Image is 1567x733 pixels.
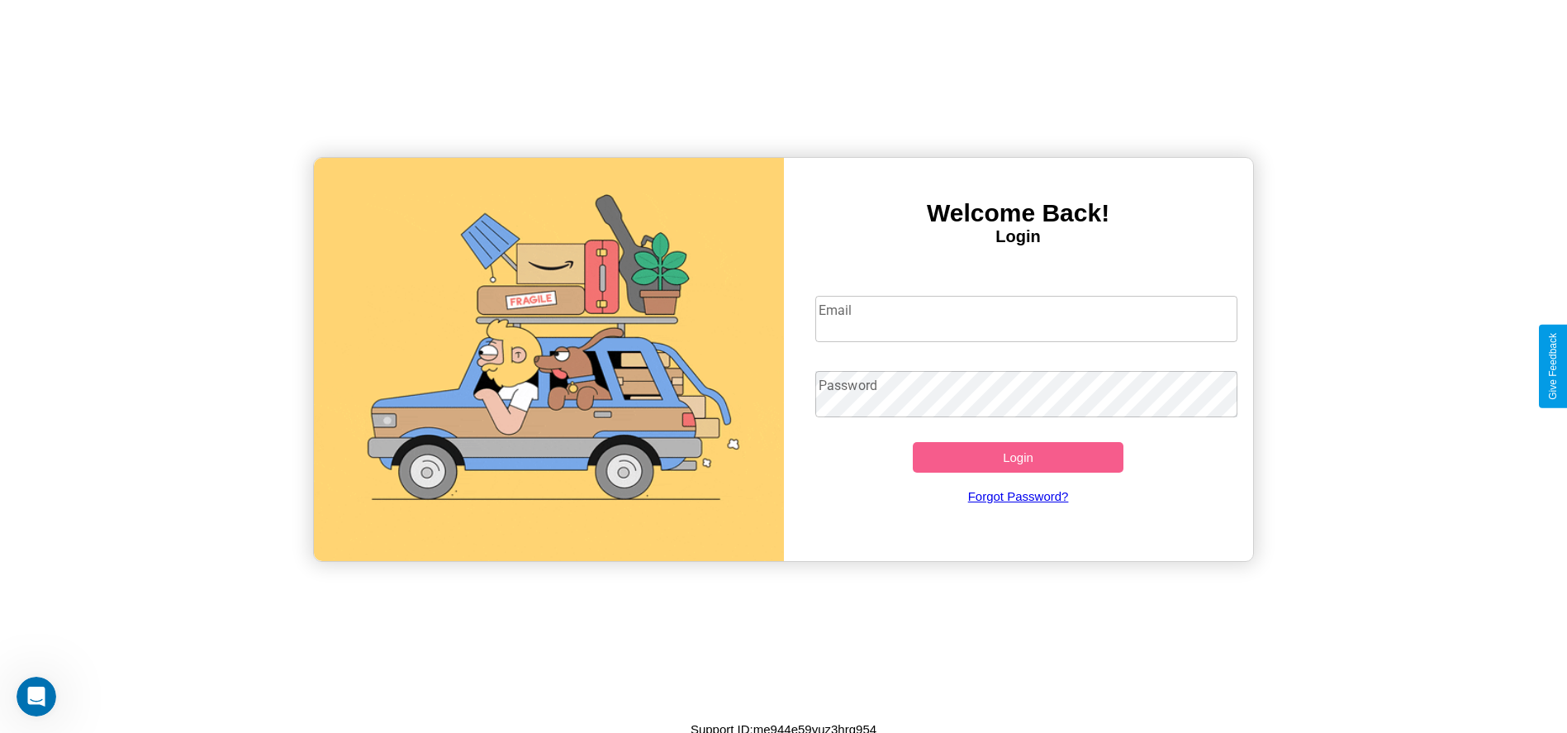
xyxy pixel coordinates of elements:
[1547,333,1559,400] div: Give Feedback
[17,677,56,716] iframe: Intercom live chat
[913,442,1124,473] button: Login
[784,227,1253,246] h4: Login
[807,473,1229,520] a: Forgot Password?
[784,199,1253,227] h3: Welcome Back!
[314,158,783,561] img: gif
